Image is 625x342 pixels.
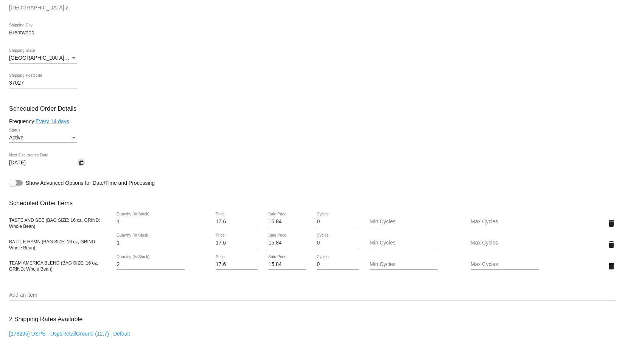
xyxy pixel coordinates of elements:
[9,135,77,141] mat-select: Status
[9,260,98,272] span: TEAM AMERICA BLEND (BAG SIZE: 16 oz, GRIND: Whole Bean)
[9,55,98,61] span: [GEOGRAPHIC_DATA] | [US_STATE]
[317,262,359,268] input: Cycles
[117,240,185,246] input: Quantity (In Stock)
[607,240,616,249] mat-icon: delete
[268,240,306,246] input: Sale Price
[9,80,77,86] input: Shipping Postcode
[77,158,85,166] button: Open calendar
[9,5,616,11] input: Shipping Street 2
[370,240,438,246] input: Min Cycles
[216,262,258,268] input: Price
[9,105,616,112] h3: Scheduled Order Details
[117,219,185,225] input: Quantity (In Stock)
[9,160,77,166] input: Next Occurrence Date
[471,240,539,246] input: Max Cycles
[9,292,616,298] input: Add an item
[9,55,77,61] mat-select: Shipping State
[216,240,258,246] input: Price
[317,219,359,225] input: Cycles
[9,218,100,229] span: TASTE AND SEE (BAG SIZE: 16 oz, GRIND: Whole Bean)
[471,219,539,225] input: Max Cycles
[9,331,130,337] a: [178295] USPS - UspsRetailGround (12.7) | Default
[26,179,155,187] span: Show Advanced Options for Date/Time and Processing
[216,219,258,225] input: Price
[317,240,359,246] input: Cycles
[268,219,306,225] input: Sale Price
[36,118,69,124] a: Every 14 days
[370,262,438,268] input: Min Cycles
[607,262,616,271] mat-icon: delete
[370,219,438,225] input: Min Cycles
[471,262,539,268] input: Max Cycles
[9,30,77,36] input: Shipping City
[117,262,185,268] input: Quantity (In Stock)
[9,239,96,251] span: BATTLE HYMN (BAG SIZE: 16 oz, GRIND: Whole Bean)
[9,118,616,124] div: Frequency:
[9,135,23,141] span: Active
[9,311,82,327] h3: 2 Shipping Rates Available
[268,262,306,268] input: Sale Price
[607,219,616,228] mat-icon: delete
[9,194,616,207] h3: Scheduled Order Items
